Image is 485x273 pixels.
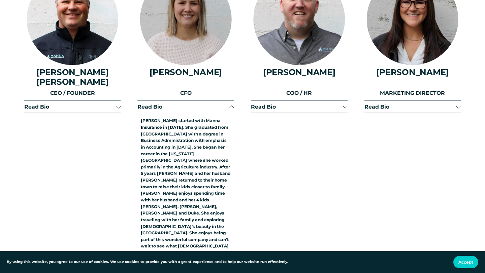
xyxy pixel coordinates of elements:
[251,89,348,97] p: COO / HR
[24,89,121,97] p: CEO / FOUNDER
[251,104,343,110] span: Read Bio
[24,67,121,86] h4: [PERSON_NAME] [PERSON_NAME]
[364,67,461,77] h4: [PERSON_NAME]
[141,117,231,256] p: [PERSON_NAME] started with Manna Insurance in [DATE]. She graduated from [GEOGRAPHIC_DATA] with a...
[251,67,348,77] h4: [PERSON_NAME]
[364,89,461,97] p: MARKETING DIRECTOR
[453,256,478,268] button: Accept
[137,67,234,77] h4: [PERSON_NAME]
[137,89,234,97] p: CFO
[24,101,121,113] button: Read Bio
[137,101,234,113] button: Read Bio
[24,104,116,110] span: Read Bio
[251,101,348,113] button: Read Bio
[458,260,473,265] span: Accept
[364,101,461,113] button: Read Bio
[7,259,288,265] p: By using this website, you agree to our use of cookies. We use cookies to provide you with a grea...
[364,104,456,110] span: Read Bio
[137,104,229,110] span: Read Bio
